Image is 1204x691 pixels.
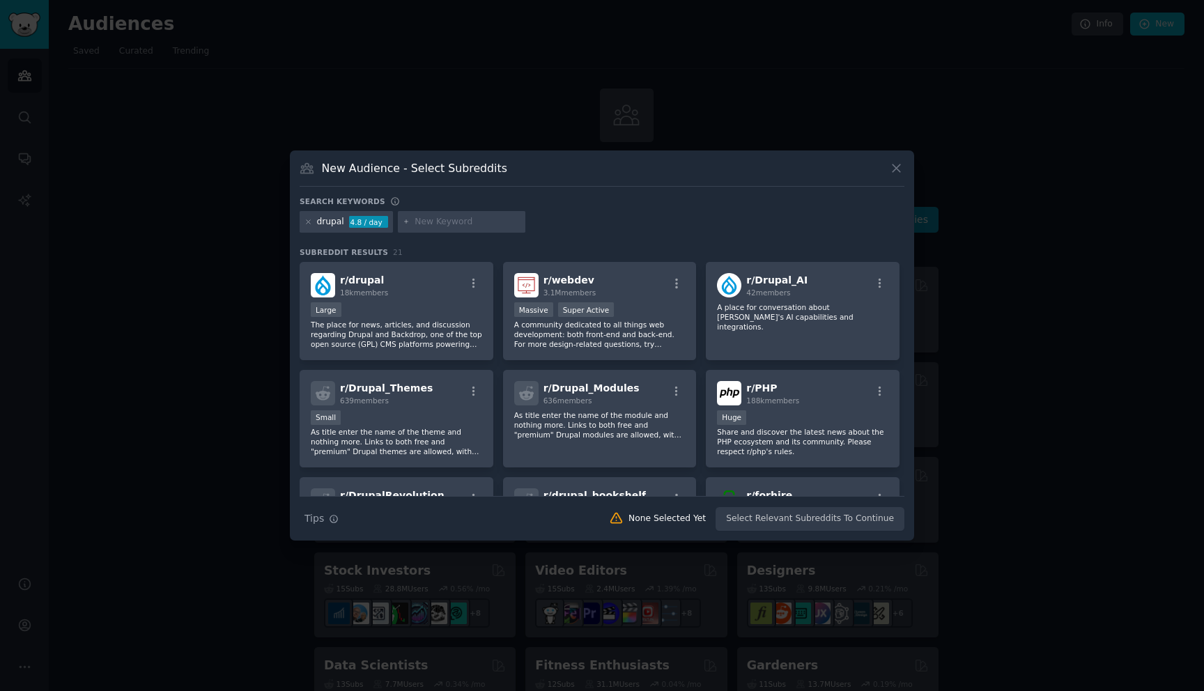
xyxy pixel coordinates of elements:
div: drupal [317,216,344,228]
div: Small [311,410,341,425]
button: Tips [300,506,344,531]
p: The place for news, articles, and discussion regarding Drupal and Backdrop, one of the top open s... [311,320,482,349]
img: PHP [717,381,741,405]
span: r/ Drupal_AI [746,274,808,286]
input: New Keyword [415,216,520,228]
div: Massive [514,302,553,317]
img: drupal [311,273,335,297]
span: r/ PHP [746,382,777,394]
span: r/ Drupal_Themes [340,382,433,394]
span: 3.1M members [543,288,596,297]
span: r/ webdev [543,274,594,286]
span: Tips [304,511,324,526]
span: 639 members [340,396,389,405]
span: 21 [393,248,403,256]
span: 18k members [340,288,388,297]
span: r/ drupal_bookshelf [543,490,646,501]
div: Huge [717,410,746,425]
h3: Search keywords [300,196,385,206]
img: Drupal_AI [717,273,741,297]
div: Large [311,302,341,317]
img: forhire [717,488,741,513]
span: 42 members [746,288,790,297]
p: A place for conversation about [PERSON_NAME]'s AI capabilities and integrations. [717,302,888,332]
div: None Selected Yet [628,513,706,525]
p: Share and discover the latest news about the PHP ecosystem and its community. Please respect r/ph... [717,427,888,456]
p: As title enter the name of the theme and nothing more. Links to both free and "premium" Drupal th... [311,427,482,456]
span: 188k members [746,396,799,405]
h3: New Audience - Select Subreddits [322,161,507,176]
p: As title enter the name of the module and nothing more. Links to both free and "premium" Drupal m... [514,410,686,440]
span: Subreddit Results [300,247,388,257]
img: webdev [514,273,539,297]
span: r/ drupal [340,274,384,286]
div: 4.8 / day [349,216,388,228]
p: A community dedicated to all things web development: both front-end and back-end. For more design... [514,320,686,349]
span: r/ Drupal_Modules [543,382,640,394]
span: r/ DrupalRevolution [340,490,445,501]
span: r/ forhire [746,490,792,501]
span: 636 members [543,396,592,405]
div: Super Active [558,302,615,317]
